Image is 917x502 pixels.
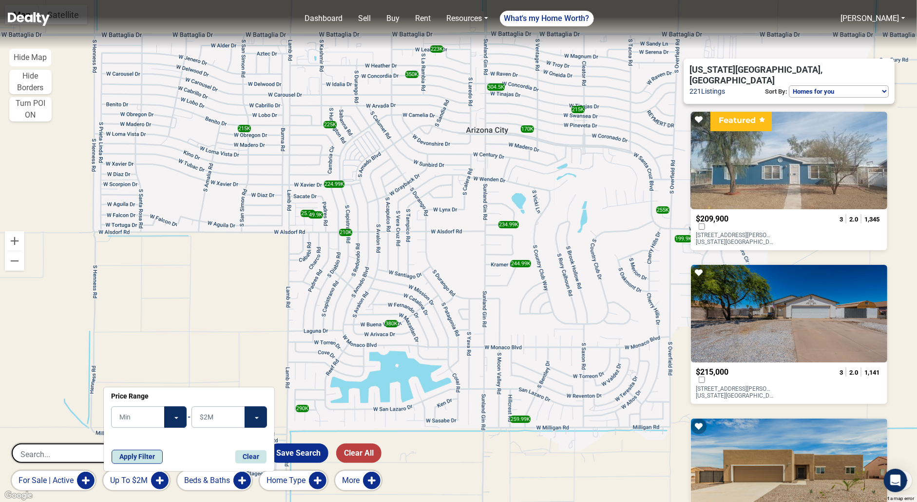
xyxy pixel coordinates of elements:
[572,106,585,113] div: 215K
[9,49,51,66] button: Hide Map
[177,471,252,490] button: Beds & Baths
[696,232,774,245] p: [STREET_ADDRESS][PERSON_NAME] [US_STATE][GEOGRAPHIC_DATA]
[336,443,382,463] button: Clear All
[296,405,309,412] div: 290K
[5,231,24,251] button: Zoom in
[696,367,728,377] span: $215,000
[696,385,774,399] p: [STREET_ADDRESS][PERSON_NAME] [US_STATE][GEOGRAPHIC_DATA]
[864,216,879,223] span: 1,345
[442,9,492,28] a: Resources
[301,9,346,28] a: Dashboard
[656,206,669,214] div: 255K
[696,223,708,230] label: Compare
[339,229,352,236] div: 210K
[111,391,267,402] p: Price Range
[268,443,328,463] button: Save Search
[411,9,435,28] a: Rent
[191,406,245,428] input: Max
[260,471,327,490] button: Home Type
[696,377,708,383] label: Compare
[324,181,344,188] div: 224.99K
[324,121,337,128] div: 225K
[675,235,692,242] div: 199.9K
[308,211,323,219] div: 49.9K
[238,125,251,132] div: 215K
[864,369,879,376] span: 1,141
[301,210,315,217] div: 25.9K
[710,112,772,131] div: Featured
[498,221,519,228] div: 234.99K
[5,473,34,502] iframe: BigID CMP Widget
[849,216,858,223] span: 2.0
[696,214,728,223] span: $209,900
[510,416,531,423] div: 259.99K
[840,369,843,376] span: 3
[884,469,907,492] div: Open Intercom Messenger
[13,444,109,464] input: Search...
[111,406,165,428] input: Min
[335,471,382,490] button: More
[112,450,163,464] button: Apply Filter
[837,9,909,28] a: [PERSON_NAME]
[500,11,594,26] a: What's my Home Worth?
[689,64,877,85] span: [US_STATE][GEOGRAPHIC_DATA], [GEOGRAPHIC_DATA]
[9,97,52,121] button: Turn POI ON
[405,71,419,78] div: 350K
[385,320,398,327] div: 380K
[5,251,24,271] button: Zoom out
[841,14,899,23] a: [PERSON_NAME]
[9,70,52,94] button: Hide Borders
[689,86,725,98] span: 221 Listings
[511,260,531,267] div: 244.99K
[8,12,50,26] img: Dealty - Buy, Sell & Rent Homes
[849,369,858,376] span: 2.0
[188,411,191,442] span: -
[487,83,505,91] div: 304.5K
[235,450,267,464] button: Clear
[12,471,96,490] button: for sale | active
[430,45,443,53] div: 223K
[840,216,843,223] span: 3
[354,9,375,28] a: Sell
[103,471,170,490] button: Up to $2M
[521,125,534,133] div: 170K
[764,85,789,98] p: Sort By:
[382,9,403,28] a: Buy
